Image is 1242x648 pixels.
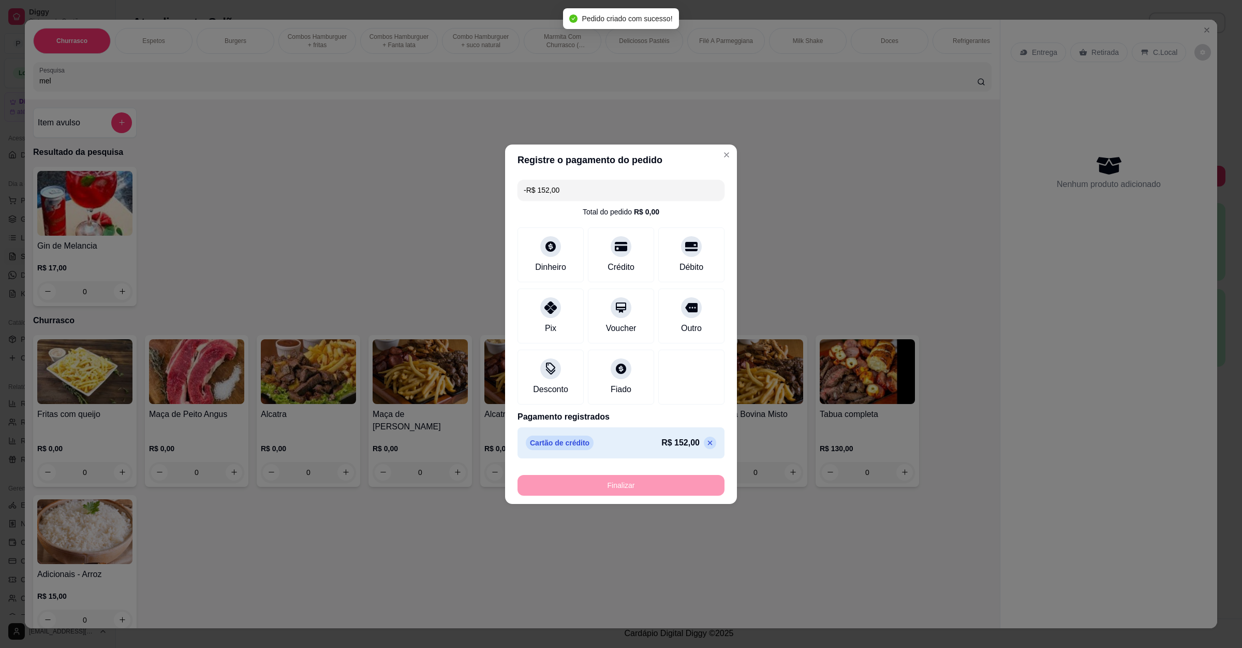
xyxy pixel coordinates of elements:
[505,145,737,176] header: Registre o pagamento do pedido
[545,322,556,335] div: Pix
[679,261,703,273] div: Débito
[526,436,594,450] p: Cartão de crédito
[606,322,637,335] div: Voucher
[661,437,700,449] p: R$ 152,00
[582,15,672,23] span: Pedido criado com sucesso!
[583,207,659,217] div: Total do pedido
[611,383,631,396] div: Fiado
[681,322,702,335] div: Outro
[535,261,566,273] div: Dinheiro
[533,383,568,396] div: Desconto
[524,180,718,200] input: Ex.: hambúrguer de cordeiro
[517,411,724,423] p: Pagamento registrados
[569,15,578,23] span: check-circle
[608,261,634,273] div: Crédito
[634,207,659,217] div: R$ 0,00
[718,147,735,163] button: Close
